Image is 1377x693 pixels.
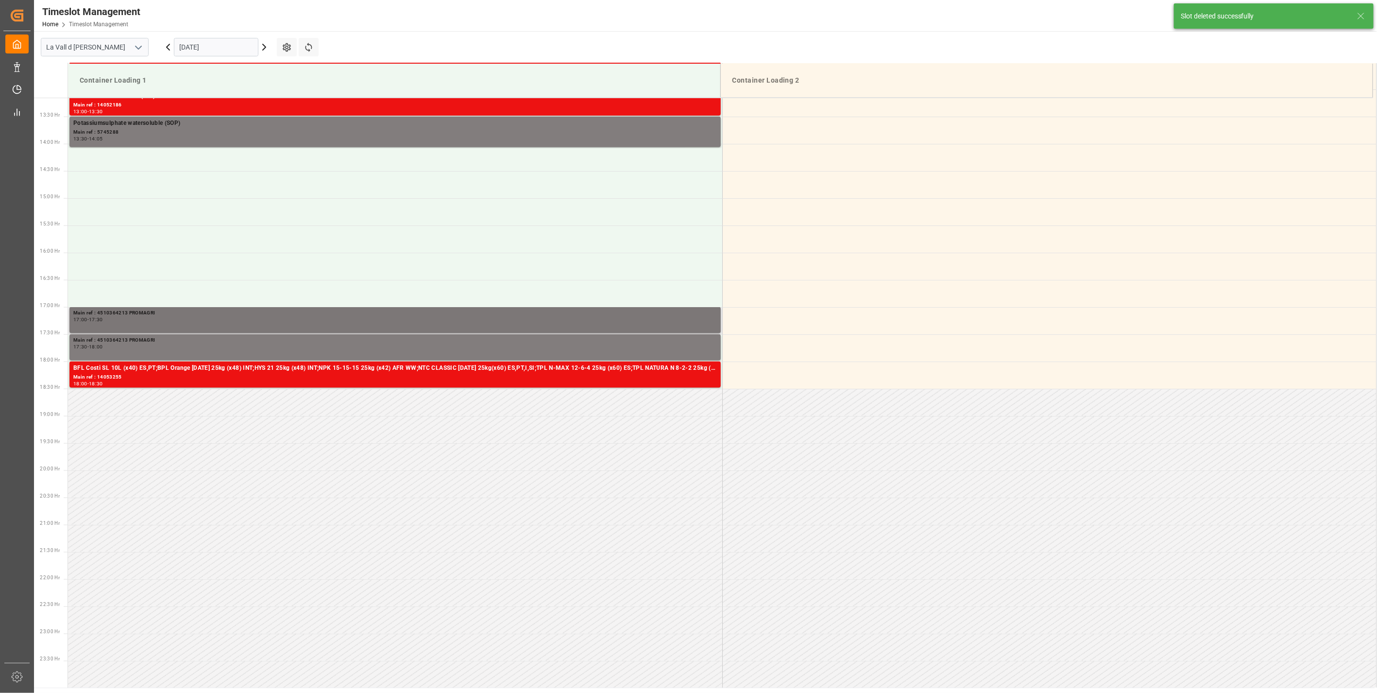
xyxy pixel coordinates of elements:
div: Slot deleted successfully [1181,11,1348,21]
div: - [87,109,89,114]
div: Container Loading 1 [76,71,713,89]
div: 18:30 [89,381,103,386]
div: 18:00 [89,345,103,349]
span: 20:30 Hr [40,493,60,499]
span: 20:00 Hr [40,466,60,471]
div: Main ref : 5745288 [73,128,717,137]
span: 16:30 Hr [40,276,60,281]
div: 13:30 [73,137,87,141]
span: 14:00 Hr [40,139,60,145]
div: 17:30 [73,345,87,349]
span: 17:30 Hr [40,330,60,335]
span: 15:30 Hr [40,221,60,226]
div: 13:00 [73,109,87,114]
span: 14:30 Hr [40,167,60,172]
div: Main ref : 14053255 [73,373,717,381]
div: 18:00 [73,381,87,386]
span: 17:00 Hr [40,303,60,308]
span: 16:00 Hr [40,248,60,254]
span: 18:30 Hr [40,384,60,390]
div: - [87,137,89,141]
div: 14:05 [89,137,103,141]
div: Main ref : 14052186 [73,101,717,109]
span: 22:30 Hr [40,602,60,607]
span: 23:30 Hr [40,657,60,662]
div: Timeslot Management [42,4,140,19]
span: 13:30 Hr [40,112,60,118]
div: BFL Costi SL 10L (x40) ES,PT;BPL Orange [DATE] 25kg (x48) INT;HYS 21 25kg (x48) INT;NPK 15-15-15 ... [73,364,717,373]
a: Home [42,21,58,28]
span: 18:00 Hr [40,357,60,363]
span: 21:30 Hr [40,548,60,553]
div: - [87,345,89,349]
span: 19:30 Hr [40,439,60,444]
div: Potassiumsulphate watersoluble (SOP) [73,119,717,128]
span: 19:00 Hr [40,412,60,417]
div: - [87,317,89,322]
button: open menu [131,40,145,55]
span: 23:00 Hr [40,629,60,635]
div: 17:00 [73,317,87,322]
div: Container Loading 2 [729,71,1365,89]
div: Main ref : 4510364213 PROMAGRI [73,309,717,317]
span: 22:00 Hr [40,575,60,580]
span: 15:00 Hr [40,194,60,199]
div: 17:30 [89,317,103,322]
div: 13:30 [89,109,103,114]
input: Type to search/select [41,38,149,56]
input: DD.MM.YYYY [174,38,258,56]
div: - [87,381,89,386]
span: 21:00 Hr [40,520,60,526]
div: Main ref : 4510364213 PROMAGRI [73,336,717,345]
